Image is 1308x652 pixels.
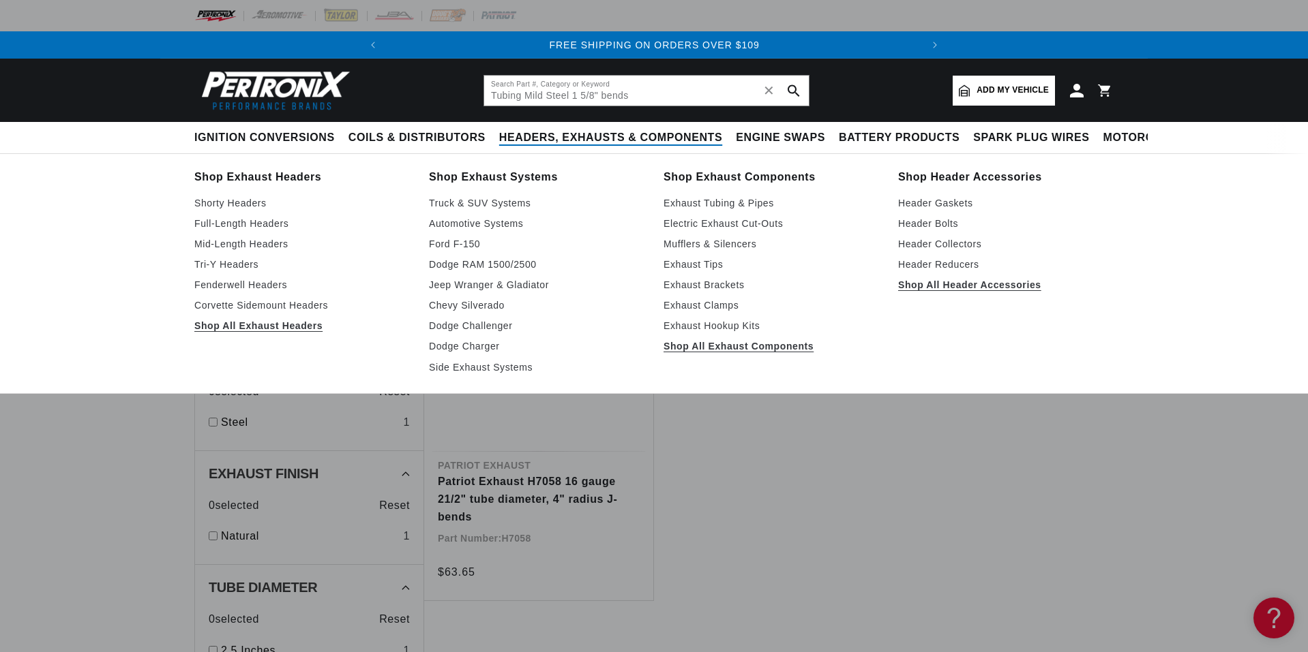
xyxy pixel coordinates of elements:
a: Header Gaskets [898,195,1114,211]
span: Exhaust Finish [209,467,318,480]
summary: Ignition Conversions [194,122,342,154]
a: Add my vehicle [953,76,1055,106]
summary: Battery Products [832,122,966,154]
a: Side Exhaust Systems [429,359,644,375]
a: Tri-Y Headers [194,256,410,273]
a: Shop Exhaust Systems [429,168,644,187]
span: Reset [379,497,410,514]
a: Shop Exhaust Components [664,168,879,187]
button: search button [779,76,809,106]
button: Translation missing: en.sections.announcements.previous_announcement [359,31,387,59]
a: Dodge RAM 1500/2500 [429,256,644,273]
div: Announcement [387,37,922,52]
span: Ignition Conversions [194,131,335,145]
button: Translation missing: en.sections.announcements.next_announcement [921,31,949,59]
summary: Coils & Distributors [342,122,492,154]
a: Fenderwell Headers [194,277,410,293]
span: Add my vehicle [977,84,1049,97]
summary: Spark Plug Wires [966,122,1096,154]
span: FREE SHIPPING ON ORDERS OVER $109 [549,40,759,50]
slideshow-component: Translation missing: en.sections.announcements.announcement_bar [160,31,1148,59]
a: Exhaust Clamps [664,297,879,313]
a: Ford F-150 [429,236,644,252]
a: Natural [221,527,398,545]
span: Battery Products [839,131,960,145]
a: Header Reducers [898,256,1114,273]
span: Coils & Distributors [348,131,486,145]
a: Shop All Exhaust Components [664,338,879,354]
a: Exhaust Tips [664,256,879,273]
a: Exhaust Brackets [664,277,879,293]
a: Exhaust Tubing & Pipes [664,195,879,211]
input: Search Part #, Category or Keyword [484,76,809,106]
a: Dodge Charger [429,338,644,354]
span: Engine Swaps [736,131,825,145]
span: 0 selected [209,610,259,628]
summary: Engine Swaps [729,122,832,154]
img: Pertronix [194,67,351,114]
span: Headers, Exhausts & Components [499,131,722,145]
a: Corvette Sidemount Headers [194,297,410,313]
span: Motorcycle [1103,131,1185,145]
a: Patriot Exhaust H7058 16 gauge 21/2" tube diameter, 4" radius J-bends [438,473,640,525]
div: 1 [403,414,410,431]
div: 2 of 2 [387,37,922,52]
a: Shop All Header Accessories [898,277,1114,293]
summary: Motorcycle [1097,122,1191,154]
a: Header Collectors [898,236,1114,252]
a: Jeep Wranger & Gladiator [429,277,644,293]
a: Shorty Headers [194,195,410,211]
span: Spark Plug Wires [973,131,1089,145]
span: 0 selected [209,497,259,514]
span: Tube Diameter [209,580,317,594]
a: Chevy Silverado [429,297,644,313]
a: Steel [221,414,398,431]
a: Shop Exhaust Headers [194,168,410,187]
a: Shop Header Accessories [898,168,1114,187]
summary: Headers, Exhausts & Components [492,122,729,154]
a: Header Bolts [898,215,1114,232]
a: Automotive Systems [429,215,644,232]
a: Exhaust Hookup Kits [664,317,879,334]
a: Shop All Exhaust Headers [194,317,410,334]
span: Reset [379,610,410,628]
a: Mid-Length Headers [194,236,410,252]
a: Mufflers & Silencers [664,236,879,252]
a: Electric Exhaust Cut-Outs [664,215,879,232]
div: 1 [403,527,410,545]
a: Truck & SUV Systems [429,195,644,211]
a: Full-Length Headers [194,215,410,232]
a: Dodge Challenger [429,317,644,334]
